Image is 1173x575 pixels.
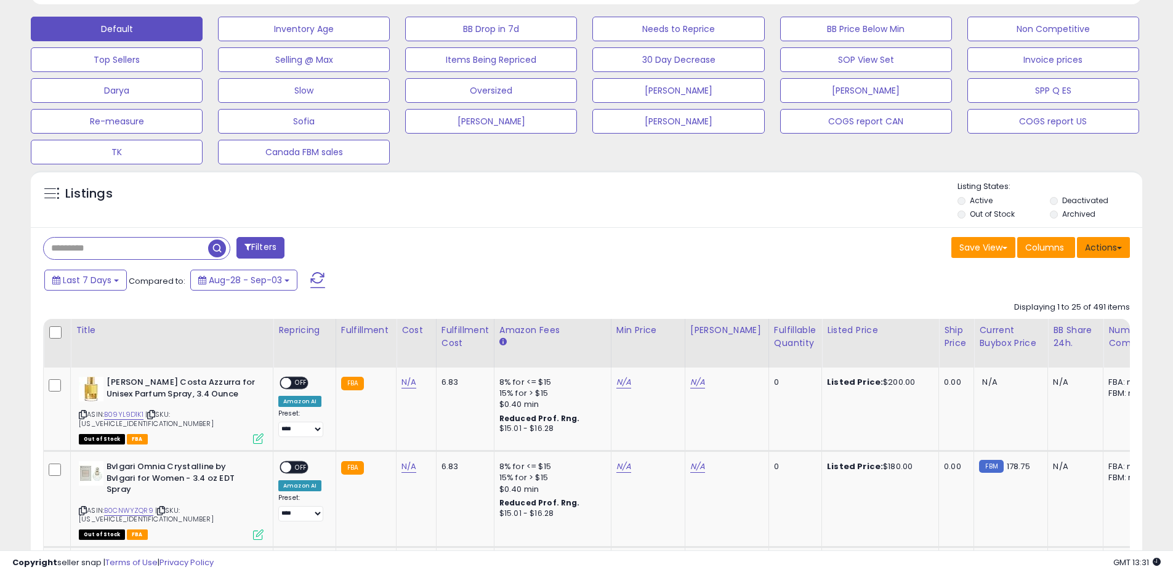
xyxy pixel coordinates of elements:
a: B0CNWYZQR9 [104,505,153,516]
div: Fulfillable Quantity [774,324,816,350]
img: 41oZh4VeyjL._SL40_.jpg [79,377,103,401]
div: FBM: n/a [1108,388,1149,399]
button: BB Price Below Min [780,17,952,41]
b: Bvlgari Omnia Crystalline by Bvlgari for Women - 3.4 oz EDT Spray [107,461,256,499]
button: [PERSON_NAME] [780,78,952,103]
button: Columns [1017,237,1075,258]
a: N/A [690,376,705,388]
button: Non Competitive [967,17,1139,41]
div: Fulfillment Cost [441,324,489,350]
div: Amazon Fees [499,324,606,337]
div: Fulfillment [341,324,391,337]
span: N/A [982,376,997,388]
a: Terms of Use [105,557,158,568]
div: 0.00 [944,377,964,388]
b: Listed Price: [827,376,883,388]
a: B09YL9D1K1 [104,409,143,420]
div: Preset: [278,409,326,437]
button: Actions [1077,237,1130,258]
span: All listings that are currently out of stock and unavailable for purchase on Amazon [79,434,125,444]
button: BB Drop in 7d [405,17,577,41]
div: N/A [1053,461,1094,472]
button: Invoice prices [967,47,1139,72]
a: N/A [616,460,631,473]
span: 2025-09-11 13:31 GMT [1113,557,1161,568]
div: 0 [774,461,812,472]
label: Deactivated [1062,195,1108,206]
div: $0.40 min [499,399,602,410]
small: FBA [341,461,364,475]
label: Archived [1062,209,1095,219]
div: Current Buybox Price [979,324,1042,350]
button: Darya [31,78,203,103]
div: Ship Price [944,324,969,350]
div: Listed Price [827,324,933,337]
button: Items Being Repriced [405,47,577,72]
div: ASIN: [79,461,264,539]
a: N/A [690,460,705,473]
span: Aug-28 - Sep-03 [209,274,282,286]
button: Selling @ Max [218,47,390,72]
small: Amazon Fees. [499,337,507,348]
b: Reduced Prof. Rng. [499,413,580,424]
button: Canada FBM sales [218,140,390,164]
button: Oversized [405,78,577,103]
button: Slow [218,78,390,103]
span: | SKU: [US_VEHICLE_IDENTIFICATION_NUMBER] [79,505,214,524]
strong: Copyright [12,557,57,568]
b: Listed Price: [827,460,883,472]
div: FBA: n/a [1108,461,1149,472]
div: Num of Comp. [1108,324,1153,350]
div: Amazon AI [278,480,321,491]
div: seller snap | | [12,557,214,569]
div: $180.00 [827,461,929,472]
div: BB Share 24h. [1053,324,1098,350]
div: $15.01 - $16.28 [499,509,602,519]
span: OFF [291,378,311,388]
div: Repricing [278,324,331,337]
div: Displaying 1 to 25 of 491 items [1014,302,1130,313]
button: Save View [951,237,1015,258]
button: Last 7 Days [44,270,127,291]
button: SPP Q ES [967,78,1139,103]
div: 0 [774,377,812,388]
span: FBA [127,529,148,540]
div: FBM: n/a [1108,472,1149,483]
div: [PERSON_NAME] [690,324,764,337]
button: Needs to Reprice [592,17,764,41]
button: [PERSON_NAME] [592,78,764,103]
button: Aug-28 - Sep-03 [190,270,297,291]
b: [PERSON_NAME] Costa Azzurra for Unisex Parfum Spray, 3.4 Ounce [107,377,256,403]
button: Filters [236,237,284,259]
p: Listing States: [957,181,1142,193]
div: 6.83 [441,377,485,388]
a: Privacy Policy [159,557,214,568]
div: Amazon AI [278,396,321,407]
label: Active [970,195,993,206]
div: 0.00 [944,461,964,472]
small: FBM [979,460,1003,473]
span: OFF [291,462,311,473]
button: TK [31,140,203,164]
img: 31mrcZX8d6L._SL40_.jpg [79,461,103,486]
a: N/A [401,460,416,473]
span: Compared to: [129,275,185,287]
div: Min Price [616,324,680,337]
h5: Listings [65,185,113,203]
div: Preset: [278,494,326,521]
div: 8% for <= $15 [499,461,602,472]
div: ASIN: [79,377,264,443]
span: FBA [127,434,148,444]
button: Re-measure [31,109,203,134]
div: $0.40 min [499,484,602,495]
button: Inventory Age [218,17,390,41]
button: SOP View Set [780,47,952,72]
button: [PERSON_NAME] [405,109,577,134]
button: Default [31,17,203,41]
button: COGS report US [967,109,1139,134]
div: Cost [401,324,431,337]
button: [PERSON_NAME] [592,109,764,134]
div: Title [76,324,268,337]
div: 15% for > $15 [499,388,602,399]
span: Last 7 Days [63,274,111,286]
